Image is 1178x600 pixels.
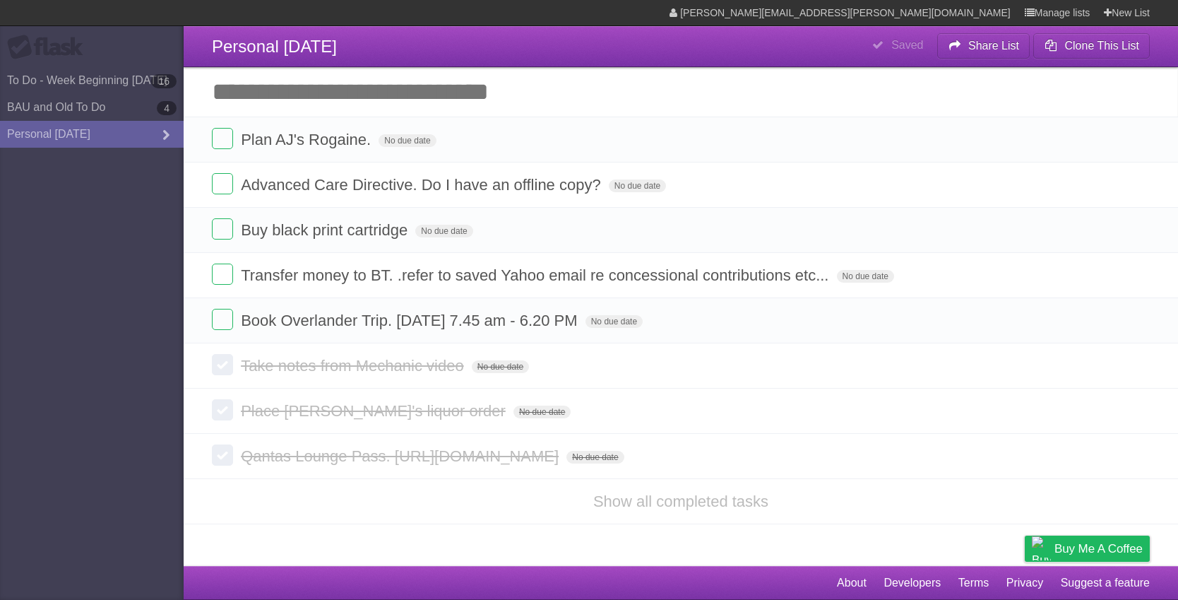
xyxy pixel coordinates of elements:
span: Book Overlander Trip. [DATE] 7.45 am - 6.20 PM [241,312,581,329]
span: Plan AJ's Rogaine. [241,131,374,148]
span: No due date [379,134,436,147]
a: Suggest a feature [1061,570,1150,596]
b: Share List [968,40,1019,52]
a: Privacy [1006,570,1043,596]
span: Take notes from Mechanic video [241,357,468,375]
button: Share List [937,33,1030,59]
label: Done [212,399,233,420]
label: Done [212,354,233,375]
label: Done [212,173,233,194]
button: Clone This List [1033,33,1150,59]
a: Terms [958,570,989,596]
span: No due date [513,406,571,418]
b: Clone This List [1064,40,1139,52]
span: No due date [585,315,643,328]
a: Show all completed tasks [593,493,768,510]
a: Buy me a coffee [1025,536,1150,562]
span: Transfer money to BT. .refer to saved Yahoo email re concessional contributions etc... [241,266,832,284]
span: Personal [DATE] [212,37,337,56]
label: Done [212,218,233,240]
span: No due date [837,270,894,283]
b: 4 [157,101,177,115]
label: Done [212,128,233,149]
span: Buy me a coffee [1054,536,1143,561]
div: Flask [7,35,92,60]
span: No due date [566,451,624,464]
span: Advanced Care Directive. Do I have an offline copy? [241,176,605,194]
label: Done [212,264,233,285]
a: Developers [884,570,941,596]
label: Done [212,309,233,330]
span: Place [PERSON_NAME]'s liquor order [241,402,509,420]
span: No due date [609,180,666,192]
b: Saved [891,39,923,51]
label: Done [212,445,233,466]
span: Qantas Lounge Pass. [URL][DOMAIN_NAME] [241,447,562,465]
span: Buy black print cartridge [241,221,411,239]
a: About [837,570,867,596]
img: Buy me a coffee [1032,536,1051,560]
b: 16 [151,74,177,88]
span: No due date [415,225,472,237]
span: No due date [472,360,529,373]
